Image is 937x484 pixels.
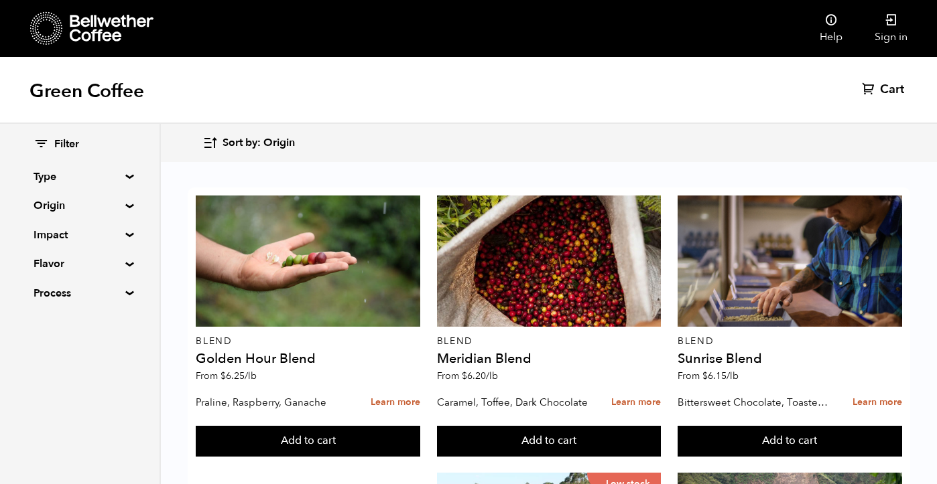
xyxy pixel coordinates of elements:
[34,197,126,214] summary: Origin
[54,137,79,152] span: Filter
[727,370,739,382] span: /lb
[202,127,295,159] button: Sort by: Origin
[486,370,498,382] span: /lb
[437,370,498,382] span: From
[678,370,739,382] span: From
[437,352,662,366] h4: Meridian Blend
[221,370,257,382] bdi: 6.25
[196,337,420,346] p: Blend
[437,426,662,457] button: Add to cart
[678,392,830,412] p: Bittersweet Chocolate, Toasted Marshmallow, Candied Orange, Praline
[34,256,126,272] summary: Flavor
[245,370,257,382] span: /lb
[196,426,420,457] button: Add to cart
[223,136,295,151] span: Sort by: Origin
[196,370,257,382] span: From
[853,388,902,417] a: Learn more
[678,352,902,366] h4: Sunrise Blend
[371,388,420,417] a: Learn more
[221,370,226,382] span: $
[880,82,904,98] span: Cart
[34,285,126,301] summary: Process
[462,370,498,382] bdi: 6.20
[678,337,902,346] p: Blend
[29,79,144,103] h1: Green Coffee
[34,169,126,185] summary: Type
[678,426,902,457] button: Add to cart
[34,227,126,243] summary: Impact
[702,370,708,382] span: $
[611,388,661,417] a: Learn more
[702,370,739,382] bdi: 6.15
[462,370,467,382] span: $
[437,392,590,412] p: Caramel, Toffee, Dark Chocolate
[862,82,908,98] a: Cart
[196,392,349,412] p: Praline, Raspberry, Ganache
[437,337,662,346] p: Blend
[196,352,420,366] h4: Golden Hour Blend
